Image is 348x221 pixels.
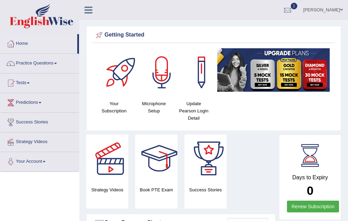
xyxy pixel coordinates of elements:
[86,186,128,193] h4: Strategy Videos
[135,186,177,193] h4: Book PTE Exam
[307,184,313,197] b: 0
[185,186,227,193] h4: Success Stories
[138,100,171,114] h4: Microphone Setup
[291,3,298,9] span: 1
[0,152,79,169] a: Your Account
[0,132,79,150] a: Strategy Videos
[98,100,131,114] h4: Your Subscription
[217,48,330,92] img: small5.jpg
[0,34,77,51] a: Home
[0,113,79,130] a: Success Stories
[0,93,79,110] a: Predictions
[177,100,210,122] h4: Update Pearson Login Detail
[94,30,333,40] div: Getting Started
[287,201,339,212] a: Renew Subscription
[287,174,333,181] h4: Days to Expiry
[0,54,79,71] a: Practice Questions
[0,73,79,91] a: Tests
